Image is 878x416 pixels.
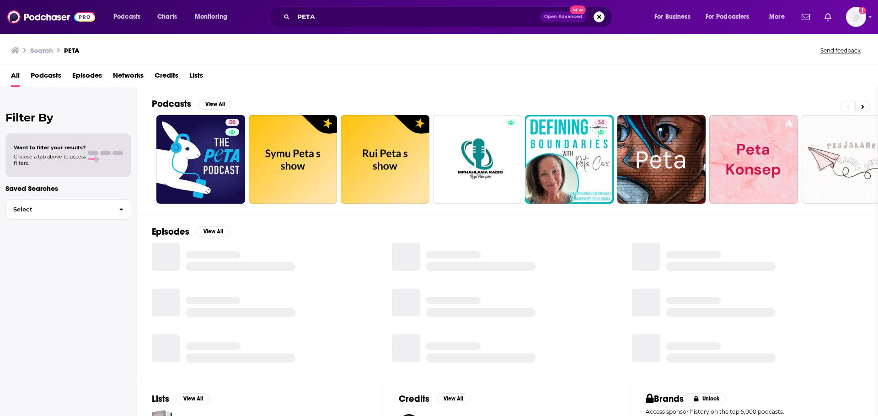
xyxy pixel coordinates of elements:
a: 34 [525,115,614,204]
button: View All [177,393,209,404]
h2: Brands [646,393,684,405]
a: Networks [113,68,144,87]
h2: Episodes [152,226,189,237]
button: Select [5,199,131,220]
div: Search podcasts, credits, & more... [277,6,621,27]
span: Logged in as WesBurdett [846,7,866,27]
span: 34 [598,118,604,127]
a: Lists [189,68,203,87]
button: open menu [107,10,152,24]
span: New [570,5,586,14]
button: View All [437,393,470,404]
span: For Podcasters [706,11,750,23]
a: Episodes [72,68,102,87]
button: Unlock [687,393,726,404]
span: Open Advanced [544,15,582,19]
p: Access sponsor history on the top 5,000 podcasts. [646,408,863,415]
h2: Lists [152,393,169,405]
a: Show notifications dropdown [821,9,835,25]
a: 34 [594,119,608,126]
a: Podcasts [31,68,61,87]
span: Select [6,206,112,212]
h3: PETA [64,46,80,55]
svg: Add a profile image [859,7,866,14]
span: Monitoring [195,11,227,23]
span: More [769,11,785,23]
a: 50 [156,115,245,204]
img: Podchaser - Follow, Share and Rate Podcasts [7,8,95,26]
h2: Podcasts [152,98,191,110]
span: Want to filter your results? [14,144,86,151]
span: For Business [654,11,691,23]
a: 50 [225,119,239,126]
span: Charts [157,11,177,23]
img: User Profile [846,7,866,27]
a: Show notifications dropdown [798,9,814,25]
button: View All [197,226,230,237]
button: open menu [763,10,796,24]
span: Choose a tab above to access filters. [14,153,86,166]
button: Send feedback [818,47,863,54]
button: open menu [648,10,702,24]
h2: Filter By [5,111,131,124]
a: Charts [151,10,182,24]
a: Credits [155,68,178,87]
h3: Search [30,46,53,55]
button: open menu [700,10,763,24]
a: All [11,68,20,87]
button: open menu [188,10,239,24]
a: ListsView All [152,393,209,405]
a: CreditsView All [399,393,470,405]
h2: Credits [399,393,429,405]
button: View All [198,99,231,110]
button: Show profile menu [846,7,866,27]
a: PodcastsView All [152,98,231,110]
a: EpisodesView All [152,226,230,237]
span: Podcasts [113,11,140,23]
button: Open AdvancedNew [540,11,586,22]
input: Search podcasts, credits, & more... [294,10,540,24]
span: 50 [229,118,236,127]
p: Saved Searches [5,184,131,193]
